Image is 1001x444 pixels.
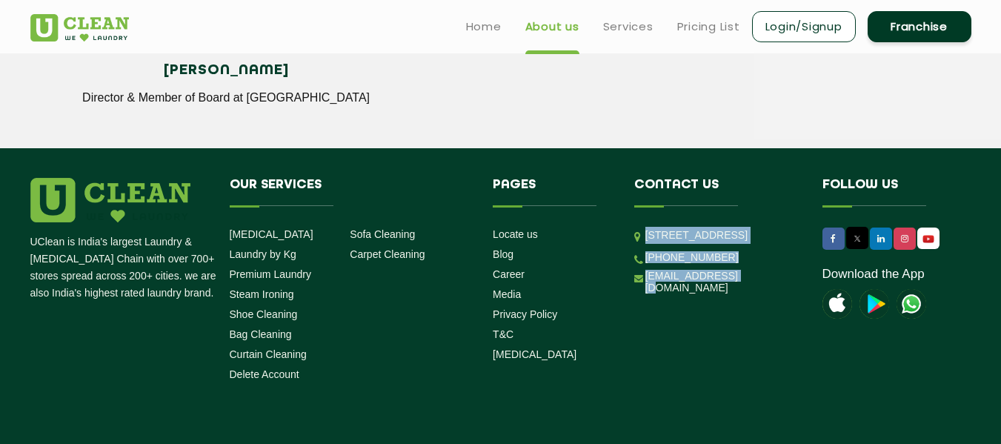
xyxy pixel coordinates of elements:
a: Login/Signup [752,11,856,42]
a: Services [603,18,654,36]
a: Pricing List [677,18,740,36]
a: Laundry by Kg [230,248,296,260]
a: Carpet Cleaning [350,248,425,260]
p: [STREET_ADDRESS] [645,227,800,244]
h4: Follow us [822,178,953,206]
a: Bag Cleaning [230,328,292,340]
h4: Pages [493,178,612,206]
a: Blog [493,248,513,260]
a: T&C [493,328,513,340]
a: [PHONE_NUMBER] [645,251,739,263]
a: Premium Laundry [230,268,312,280]
a: [MEDICAL_DATA] [230,228,313,240]
p: Director & Member of Board at [GEOGRAPHIC_DATA] [53,91,400,105]
img: UClean Laundry and Dry Cleaning [919,231,938,247]
img: logo.png [30,178,190,222]
h4: [PERSON_NAME] [53,62,400,79]
a: Steam Ironing [230,288,294,300]
a: Media [493,288,521,300]
a: [MEDICAL_DATA] [493,348,576,360]
img: UClean Laundry and Dry Cleaning [30,14,129,42]
img: UClean Laundry and Dry Cleaning [897,289,926,319]
a: Shoe Cleaning [230,308,298,320]
a: Privacy Policy [493,308,557,320]
a: Franchise [868,11,971,42]
h4: Our Services [230,178,471,206]
a: Sofa Cleaning [350,228,415,240]
a: [EMAIL_ADDRESS][DOMAIN_NAME] [645,270,800,294]
h4: Contact us [634,178,800,206]
a: Delete Account [230,368,299,380]
a: Locate us [493,228,538,240]
img: playstoreicon.png [859,289,889,319]
a: Download the App [822,267,925,282]
p: UClean is India's largest Laundry & [MEDICAL_DATA] Chain with over 700+ stores spread across 200+... [30,233,219,302]
a: Curtain Cleaning [230,348,307,360]
a: About us [525,18,579,36]
a: Career [493,268,525,280]
img: apple-icon.png [822,289,852,319]
a: Home [466,18,502,36]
